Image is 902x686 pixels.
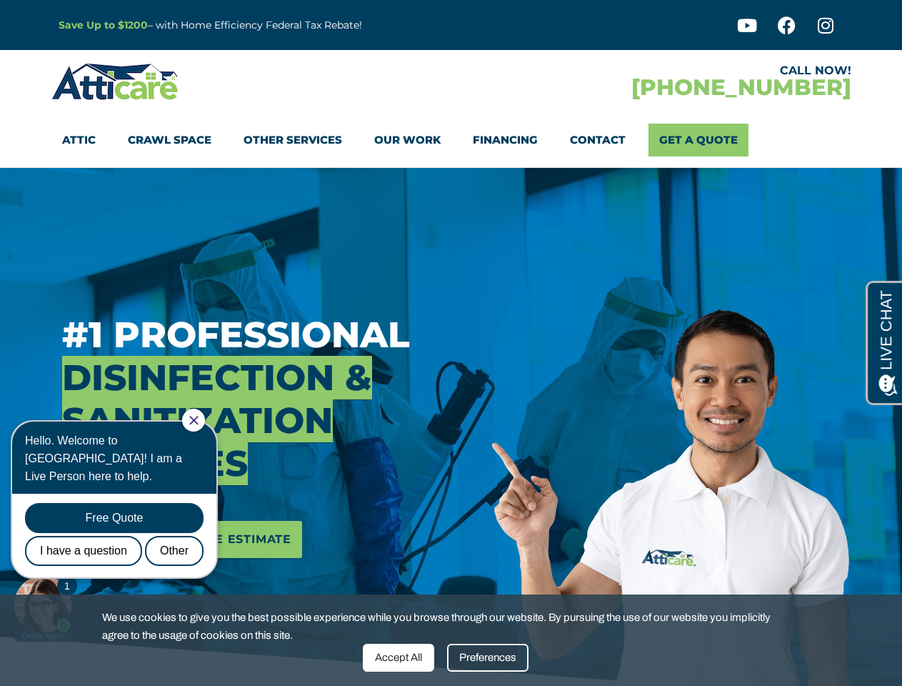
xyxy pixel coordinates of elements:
a: Other Services [244,124,342,156]
div: Preferences [447,644,528,672]
a: Save Up to $1200 [59,19,148,31]
span: We use cookies to give you the best possible experience while you browse through our website. By ... [102,609,789,644]
div: CALL NOW! [451,65,851,76]
a: Our Work [374,124,441,156]
iframe: Chat Invitation [7,407,236,643]
p: – with Home Efficiency Federal Tax Rebate! [59,17,521,34]
span: Disinfection & Sanitization Services [62,356,372,485]
a: Financing [473,124,538,156]
span: Opens a chat window [35,11,115,29]
a: Get A Quote [648,124,748,156]
a: Crawl Space [128,124,211,156]
nav: Menu [62,124,841,156]
a: Attic [62,124,96,156]
h3: #1 Professional [62,314,481,485]
a: Contact [570,124,626,156]
div: Accept All [363,644,434,672]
